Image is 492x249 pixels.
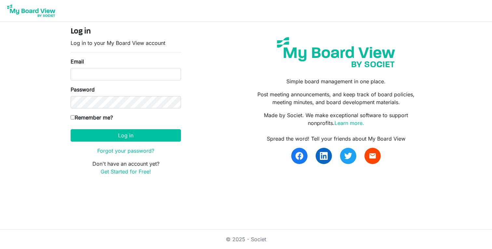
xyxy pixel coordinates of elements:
h4: Log in [71,27,181,36]
span: email [369,152,376,160]
img: My Board View Logo [5,3,57,19]
img: twitter.svg [344,152,352,160]
a: email [364,148,381,164]
p: Post meeting announcements, and keep track of board policies, meeting minutes, and board developm... [251,90,421,106]
img: my-board-view-societ.svg [272,32,400,72]
p: Don't have an account yet? [71,160,181,175]
img: linkedin.svg [320,152,328,160]
button: Log in [71,129,181,142]
label: Email [71,58,84,65]
p: Log in to your My Board View account [71,39,181,47]
a: © 2025 - Societ [226,236,266,242]
a: Forgot your password? [97,147,154,154]
div: Spread the word! Tell your friends about My Board View [251,135,421,143]
img: facebook.svg [295,152,303,160]
a: Get Started for Free! [101,168,151,175]
p: Made by Societ. We make exceptional software to support nonprofits. [251,111,421,127]
p: Simple board management in one place. [251,77,421,85]
a: Learn more. [335,120,364,126]
label: Remember me? [71,114,113,121]
label: Password [71,86,95,93]
input: Remember me? [71,115,75,119]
